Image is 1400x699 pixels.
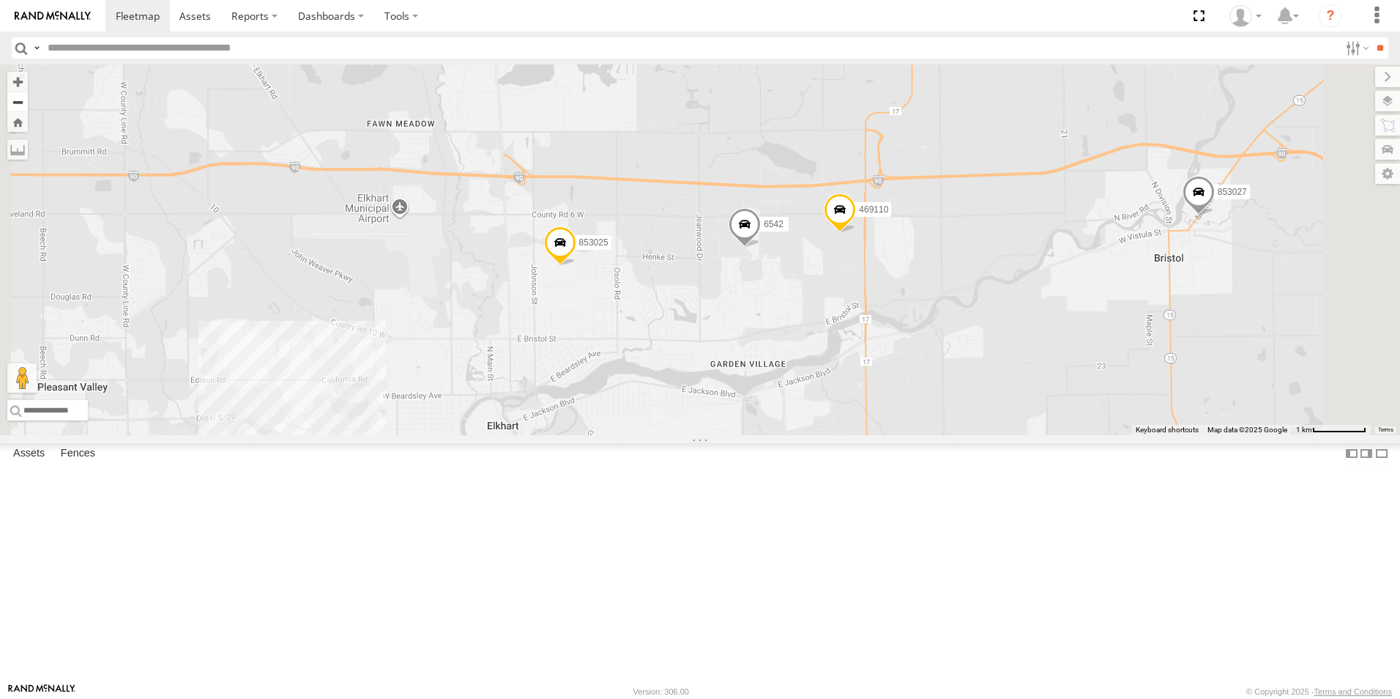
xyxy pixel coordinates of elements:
span: 469110 [859,204,888,215]
img: rand-logo.svg [15,11,91,21]
button: Drag Pegman onto the map to open Street View [7,363,37,393]
label: Search Query [31,37,42,59]
a: Terms and Conditions [1314,687,1392,696]
div: Kari Temple [1224,5,1267,27]
button: Keyboard shortcuts [1136,425,1199,435]
div: Version: 306.00 [633,687,689,696]
label: Search Filter Options [1340,37,1371,59]
label: Fences [53,443,103,464]
span: 6542 [764,219,783,229]
span: 853025 [579,238,608,248]
span: 1 km [1296,426,1312,434]
a: Terms (opens in new tab) [1378,427,1393,433]
button: Zoom out [7,92,28,112]
i: ? [1319,4,1342,28]
button: Map Scale: 1 km per 70 pixels [1292,425,1371,435]
label: Map Settings [1375,163,1400,184]
label: Hide Summary Table [1374,443,1389,465]
span: 853027 [1218,188,1247,198]
label: Dock Summary Table to the Left [1344,443,1359,465]
label: Assets [6,443,52,464]
label: Measure [7,139,28,160]
span: Map data ©2025 Google [1207,426,1287,434]
button: Zoom Home [7,112,28,132]
a: Visit our Website [8,684,75,699]
label: Dock Summary Table to the Right [1359,443,1374,465]
div: © Copyright 2025 - [1246,687,1392,696]
button: Zoom in [7,72,28,92]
